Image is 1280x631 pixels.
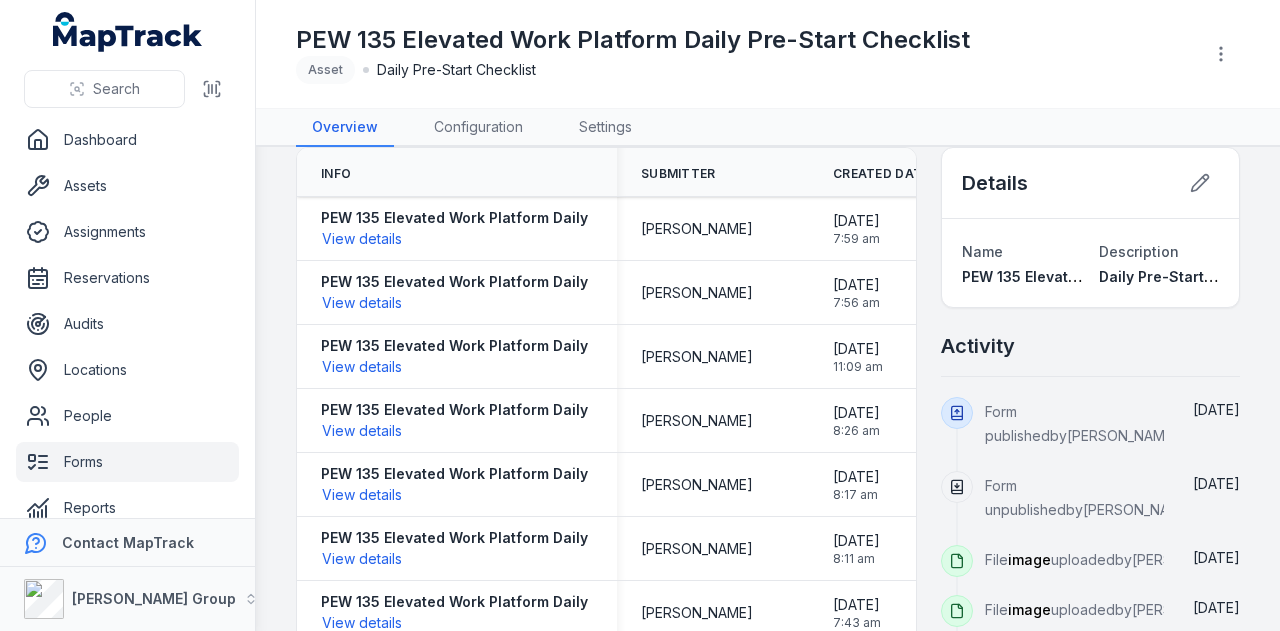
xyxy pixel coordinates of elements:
time: 14/08/2025, 11:09:46 am [833,339,883,375]
strong: PEW 135 Elevated Work Platform Daily Pre-Start Checklist [321,272,729,292]
h2: Details [962,169,1028,197]
span: Search [93,79,140,99]
span: [DATE] [1193,599,1240,616]
time: 13/08/2025, 7:43:10 am [833,595,881,631]
time: 14/08/2025, 8:26:10 am [833,403,880,439]
span: [PERSON_NAME] [641,603,753,623]
span: Form published by [PERSON_NAME] [985,403,1179,444]
a: Audits [16,304,239,344]
a: Configuration [418,109,539,147]
button: View details [321,420,403,442]
span: 7:59 am [833,231,880,247]
button: View details [321,356,403,378]
h1: PEW 135 Elevated Work Platform Daily Pre-Start Checklist [296,24,970,56]
span: Daily Pre-Start Checklist [377,60,536,80]
a: Forms [16,442,239,482]
span: [DATE] [833,595,881,615]
time: 21/08/2025, 10:15:18 am [1193,401,1240,418]
a: Reports [16,488,239,528]
span: [DATE] [833,211,880,231]
span: [DATE] [1193,475,1240,492]
span: [PERSON_NAME] [641,219,753,239]
span: [DATE] [1193,401,1240,418]
span: Description [1099,243,1179,260]
time: 21/08/2025, 10:14:10 am [1193,475,1240,492]
time: 15/08/2025, 7:56:39 am [833,275,880,311]
strong: PEW 135 Elevated Work Platform Daily Pre-Start Checklist [321,528,729,548]
span: 8:17 am [833,487,880,503]
strong: PEW 135 Elevated Work Platform Daily Pre-Start Checklist [321,400,729,420]
span: [PERSON_NAME] [641,475,753,495]
span: [DATE] [833,531,880,551]
span: 8:11 am [833,551,880,567]
span: [PERSON_NAME] [641,539,753,559]
span: 11:09 am [833,359,883,375]
time: 14/08/2025, 8:17:58 am [833,467,880,503]
span: image [1008,551,1051,568]
span: [DATE] [1193,549,1240,566]
a: Assets [16,166,239,206]
span: Name [962,243,1003,260]
a: Overview [296,109,394,147]
button: View details [321,228,403,250]
span: image [1008,601,1051,618]
a: Settings [563,109,648,147]
span: [DATE] [833,467,880,487]
span: Daily Pre-Start Checklist [1099,268,1275,285]
span: Submitter [641,166,716,182]
a: Dashboard [16,120,239,160]
span: 7:56 am [833,295,880,311]
span: [PERSON_NAME] [641,283,753,303]
div: Asset [296,56,355,84]
span: [DATE] [833,275,880,295]
h2: Activity [941,332,1015,360]
span: [PERSON_NAME] [641,347,753,367]
span: Info [321,166,351,182]
a: Assignments [16,212,239,252]
strong: Contact MapTrack [62,534,194,551]
strong: PEW 135 Elevated Work Platform Daily Pre-Start Checklist [321,336,729,356]
strong: [PERSON_NAME] Group [72,590,236,607]
strong: PEW 135 Elevated Work Platform Daily Pre-Start Checklist [321,464,729,484]
time: 15/08/2025, 7:59:06 am [833,211,880,247]
span: File uploaded by [PERSON_NAME] [985,551,1244,568]
span: File uploaded by [PERSON_NAME] [985,601,1244,618]
time: 13/08/2025, 7:43:09 am [1193,599,1240,616]
a: Locations [16,350,239,390]
span: Created Date [833,166,930,182]
a: MapTrack [53,12,203,52]
button: View details [321,292,403,314]
button: View details [321,484,403,506]
time: 13/08/2025, 8:11:21 am [833,531,880,567]
span: [DATE] [833,403,880,423]
strong: PEW 135 Elevated Work Platform Daily Pre-Start Checklist [321,208,729,228]
span: Form unpublished by [PERSON_NAME] [985,477,1195,518]
span: 7:43 am [833,615,881,631]
button: View details [321,548,403,570]
span: [PERSON_NAME] [641,411,753,431]
button: Search [24,70,185,108]
strong: PEW 135 Elevated Work Platform Daily Pre-Start Checklist [321,592,729,612]
a: People [16,396,239,436]
span: [DATE] [833,339,883,359]
a: Reservations [16,258,239,298]
time: 14/08/2025, 11:09:45 am [1193,549,1240,566]
span: 8:26 am [833,423,880,439]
